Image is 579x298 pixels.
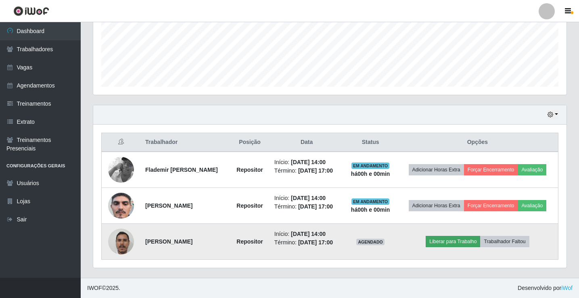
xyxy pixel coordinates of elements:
[274,194,339,202] li: Início:
[87,284,120,292] span: © 2025 .
[13,6,49,16] img: CoreUI Logo
[480,236,529,247] button: Trabalhador Faltou
[561,285,573,291] a: iWof
[298,203,333,210] time: [DATE] 17:00
[108,147,134,193] img: 1677862473540.jpeg
[274,238,339,247] li: Término:
[140,133,230,152] th: Trabalhador
[518,164,546,175] button: Avaliação
[108,224,134,258] img: 1754513784799.jpeg
[270,133,344,152] th: Data
[356,239,385,245] span: AGENDADO
[409,200,464,211] button: Adicionar Horas Extra
[236,238,263,245] strong: Repositor
[298,239,333,246] time: [DATE] 17:00
[230,133,269,152] th: Posição
[291,231,326,237] time: [DATE] 14:00
[397,133,558,152] th: Opções
[464,200,518,211] button: Forçar Encerramento
[145,238,192,245] strong: [PERSON_NAME]
[291,195,326,201] time: [DATE] 14:00
[274,202,339,211] li: Término:
[409,164,464,175] button: Adicionar Horas Extra
[236,202,263,209] strong: Repositor
[145,167,218,173] strong: Flademir [PERSON_NAME]
[291,159,326,165] time: [DATE] 14:00
[236,167,263,173] strong: Repositor
[108,177,134,234] img: 1733256413053.jpeg
[274,167,339,175] li: Término:
[298,167,333,174] time: [DATE] 17:00
[145,202,192,209] strong: [PERSON_NAME]
[87,285,102,291] span: IWOF
[518,284,573,292] span: Desenvolvido por
[351,171,390,177] strong: há 00 h e 00 min
[344,133,397,152] th: Status
[426,236,480,247] button: Liberar para Trabalho
[351,206,390,213] strong: há 00 h e 00 min
[274,230,339,238] li: Início:
[274,158,339,167] li: Início:
[351,163,390,169] span: EM ANDAMENTO
[351,198,390,205] span: EM ANDAMENTO
[464,164,518,175] button: Forçar Encerramento
[518,200,546,211] button: Avaliação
